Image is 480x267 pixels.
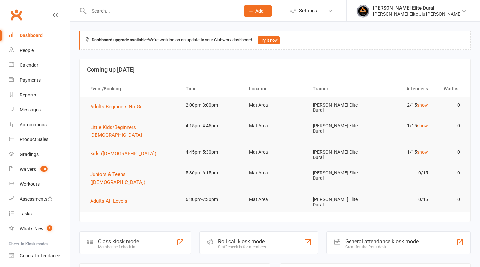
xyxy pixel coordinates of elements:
[9,147,70,162] a: Gradings
[90,172,145,185] span: Juniors & Teens ([DEMOGRAPHIC_DATA])
[9,207,70,221] a: Tasks
[243,144,307,160] td: Mat Area
[434,144,466,160] td: 0
[98,238,139,245] div: Class kiosk mode
[434,97,466,113] td: 0
[8,7,24,23] a: Clubworx
[20,137,48,142] div: Product Sales
[84,80,180,97] th: Event/Booking
[9,43,70,58] a: People
[218,245,266,249] div: Staff check-in for members
[434,80,466,97] th: Waitlist
[79,31,471,50] div: We're working on an update to your Clubworx dashboard.
[373,5,462,11] div: [PERSON_NAME] Elite Dural
[9,88,70,102] a: Reports
[258,36,280,44] button: Try it now
[434,192,466,207] td: 0
[345,238,419,245] div: General attendance kiosk mode
[9,73,70,88] a: Payments
[9,162,70,177] a: Waivers 10
[87,6,235,16] input: Search...
[180,192,243,207] td: 6:30pm-7:30pm
[243,80,307,97] th: Location
[373,11,462,17] div: [PERSON_NAME] Elite Jiu [PERSON_NAME]
[370,80,434,97] th: Attendees
[180,144,243,160] td: 4:45pm-5:30pm
[243,165,307,181] td: Mat Area
[9,248,70,263] a: General attendance kiosk mode
[90,123,174,139] button: Little Kids/Beginners [DEMOGRAPHIC_DATA]
[307,165,371,186] td: [PERSON_NAME] Elite Dural
[90,124,142,138] span: Little Kids/Beginners [DEMOGRAPHIC_DATA]
[20,92,36,97] div: Reports
[20,62,38,68] div: Calendar
[90,103,146,111] button: Adults Beginners No Gi
[40,166,48,172] span: 10
[299,3,317,18] span: Settings
[356,4,370,18] img: thumb_image1702864552.png
[370,118,434,133] td: 1/15
[243,97,307,113] td: Mat Area
[9,102,70,117] a: Messages
[20,48,34,53] div: People
[98,245,139,249] div: Member self check-in
[180,165,243,181] td: 5:30pm-6:15pm
[20,226,44,231] div: What's New
[9,58,70,73] a: Calendar
[307,80,371,97] th: Trainer
[20,181,40,187] div: Workouts
[180,80,243,97] th: Time
[243,118,307,133] td: Mat Area
[47,225,52,231] span: 1
[20,211,32,216] div: Tasks
[345,245,419,249] div: Great for the front desk
[90,151,156,157] span: Kids ([DEMOGRAPHIC_DATA])
[90,198,127,204] span: Adults All Levels
[434,118,466,133] td: 0
[20,77,41,83] div: Payments
[255,8,264,14] span: Add
[307,97,371,118] td: [PERSON_NAME] Elite Dural
[20,253,60,258] div: General attendance
[244,5,272,17] button: Add
[90,171,174,186] button: Juniors & Teens ([DEMOGRAPHIC_DATA])
[20,196,53,202] div: Assessments
[307,192,371,212] td: [PERSON_NAME] Elite Dural
[370,144,434,160] td: 1/15
[307,144,371,165] td: [PERSON_NAME] Elite Dural
[417,123,428,128] a: show
[9,117,70,132] a: Automations
[20,152,39,157] div: Gradings
[90,197,132,205] button: Adults All Levels
[20,33,43,38] div: Dashboard
[434,165,466,181] td: 0
[417,102,428,108] a: show
[180,97,243,113] td: 2:00pm-3:00pm
[307,118,371,139] td: [PERSON_NAME] Elite Dural
[9,177,70,192] a: Workouts
[370,97,434,113] td: 2/15
[20,122,47,127] div: Automations
[9,192,70,207] a: Assessments
[180,118,243,133] td: 4:15pm-4:45pm
[90,150,161,158] button: Kids ([DEMOGRAPHIC_DATA])
[20,107,41,112] div: Messages
[218,238,266,245] div: Roll call kiosk mode
[417,149,428,155] a: show
[90,104,141,110] span: Adults Beginners No Gi
[92,37,148,42] strong: Dashboard upgrade available:
[9,132,70,147] a: Product Sales
[20,167,36,172] div: Waivers
[9,221,70,236] a: What's New1
[243,192,307,207] td: Mat Area
[370,192,434,207] td: 0/15
[370,165,434,181] td: 0/15
[9,28,70,43] a: Dashboard
[87,66,463,73] h3: Coming up [DATE]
